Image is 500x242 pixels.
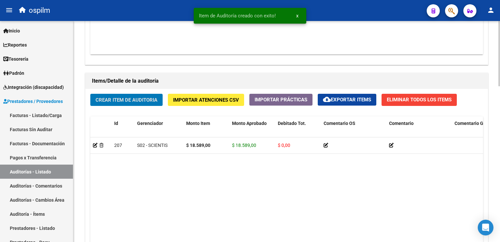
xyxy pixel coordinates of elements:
[168,94,244,106] button: Importar Atenciones CSV
[232,143,256,148] span: $ 18.589,00
[291,10,304,22] button: x
[3,84,64,91] span: Integración (discapacidad)
[487,6,495,14] mat-icon: person
[323,97,371,103] span: Exportar Items
[275,116,321,145] datatable-header-cell: Debitado Tot.
[186,121,210,126] span: Monto Item
[173,97,239,103] span: Importar Atenciones CSV
[387,97,452,103] span: Eliminar Todos los Items
[90,94,163,106] button: Crear Item de Auditoria
[5,6,13,14] mat-icon: menu
[137,143,168,148] span: S02 - SCIENTIS
[134,116,184,145] datatable-header-cell: Gerenciador
[96,97,157,103] span: Crear Item de Auditoria
[3,41,27,49] span: Reportes
[278,143,290,148] span: $ 0,00
[184,116,229,145] datatable-header-cell: Monto Item
[323,95,331,103] mat-icon: cloud_download
[386,116,452,145] datatable-header-cell: Comentario
[3,70,24,77] span: Padrón
[255,97,307,103] span: Importar Prácticas
[296,13,298,19] span: x
[321,116,386,145] datatable-header-cell: Comentario OS
[3,98,63,105] span: Prestadores / Proveedores
[324,121,355,126] span: Comentario OS
[389,121,414,126] span: Comentario
[199,12,276,19] span: Item de Auditoría creado con exito!
[3,27,20,34] span: Inicio
[3,55,28,63] span: Tesorería
[232,121,267,126] span: Monto Aprobado
[114,121,118,126] span: Id
[92,76,481,86] h1: Items/Detalle de la auditoría
[318,94,376,106] button: Exportar Items
[382,94,457,106] button: Eliminar Todos los Items
[137,121,163,126] span: Gerenciador
[114,143,122,148] span: 207
[278,121,306,126] span: Debitado Tot.
[29,3,50,18] span: ospilm
[112,116,134,145] datatable-header-cell: Id
[249,94,312,106] button: Importar Prácticas
[186,143,210,148] strong: $ 18.589,00
[478,220,493,235] div: Open Intercom Messenger
[229,116,275,145] datatable-header-cell: Monto Aprobado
